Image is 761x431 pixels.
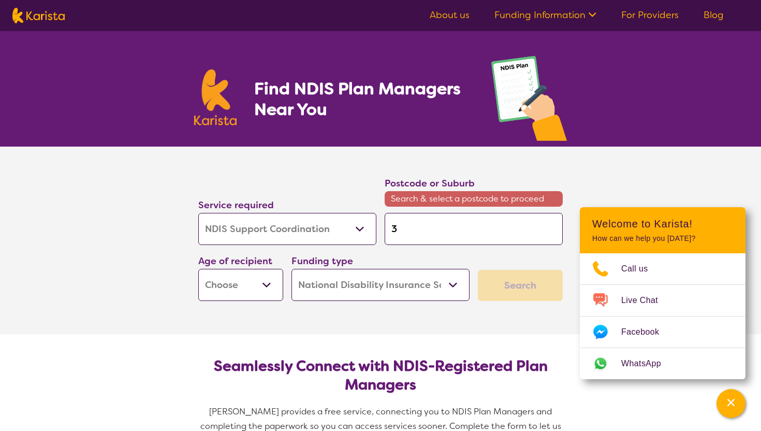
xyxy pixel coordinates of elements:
[621,9,679,21] a: For Providers
[716,389,745,418] button: Channel Menu
[592,218,733,230] h2: Welcome to Karista!
[704,9,724,21] a: Blog
[198,199,274,211] label: Service required
[621,293,670,308] span: Live Chat
[12,8,65,23] img: Karista logo
[385,213,563,245] input: Type
[621,261,661,277] span: Call us
[580,253,745,379] ul: Choose channel
[254,78,471,120] h1: Find NDIS Plan Managers Near You
[194,69,237,125] img: Karista logo
[580,348,745,379] a: Web link opens in a new tab.
[385,177,475,190] label: Postcode or Suburb
[621,356,674,371] span: WhatsApp
[580,207,745,379] div: Channel Menu
[291,255,353,267] label: Funding type
[385,191,563,207] span: Search & select a postcode to proceed
[491,56,567,147] img: plan-management
[494,9,596,21] a: Funding Information
[592,234,733,243] p: How can we help you [DATE]?
[198,255,272,267] label: Age of recipient
[207,357,554,394] h2: Seamlessly Connect with NDIS-Registered Plan Managers
[430,9,470,21] a: About us
[621,324,671,340] span: Facebook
